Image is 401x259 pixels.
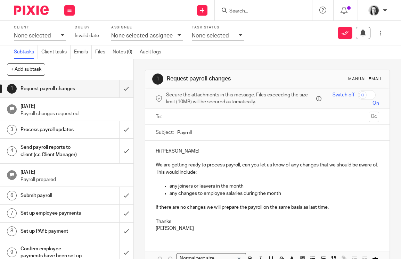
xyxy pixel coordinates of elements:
a: Subtasks [14,45,38,59]
h1: [DATE] [21,101,126,110]
p: Hi [PERSON_NAME] [156,148,379,155]
h1: Set up employee payments [21,208,82,218]
label: Client [14,25,66,30]
p: any changes to employee salaries during the month [170,190,379,197]
span: On [373,100,379,107]
p: any joiners or leavers in the month [170,183,379,190]
p: If there are no changes we will prepare the payroll on the same basis as last time. [156,204,379,211]
h1: Send payroll reports to client (cc Client Manager) [21,142,82,160]
p: None selected [192,33,229,39]
input: Search [229,8,291,15]
p: [PERSON_NAME] [156,225,379,232]
div: 4 [7,146,17,156]
p: None selected [14,33,51,39]
div: 3 [7,125,17,135]
label: Task status [192,25,244,30]
div: 1 [152,74,163,85]
div: 6 [7,191,17,200]
button: Cc [369,112,379,122]
a: Notes (0) [113,45,136,59]
h1: Request payroll changes [167,75,282,83]
button: + Add subtask [7,63,45,75]
a: Files [95,45,109,59]
a: Audit logs [140,45,165,59]
span: Secure the attachments in this message. Files exceeding the size limit (10MB) will be secured aut... [166,92,314,106]
a: Client tasks [41,45,71,59]
h1: Process payroll updates [21,124,82,135]
label: Assignee [111,25,183,30]
h1: Request payroll changes [21,84,82,94]
div: 8 [7,226,17,236]
h1: Set up PAYE payment [21,226,82,236]
p: Payroll changes requested [21,110,126,117]
h1: [DATE] [21,167,126,176]
img: Pixie [14,6,49,15]
p: We are getting ready to process payroll, can you let us know of any changes that we should be awa... [156,162,379,176]
p: None selected assignee [111,33,173,39]
label: To: [156,113,163,120]
label: Due by [75,25,103,30]
div: 1 [7,84,17,94]
span: Invalid date [75,33,99,38]
img: T1JH8BBNX-UMG48CW64-d2649b4fbe26-512.png [368,5,379,16]
p: Payroll prepared [21,176,126,183]
div: Manual email [348,76,383,82]
div: 7 [7,208,17,218]
span: Switch off [333,92,354,98]
label: Subject: [156,129,174,136]
h1: Submit payroll [21,190,82,201]
a: Emails [74,45,92,59]
p: Thanks [156,218,379,225]
div: 9 [7,248,17,257]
